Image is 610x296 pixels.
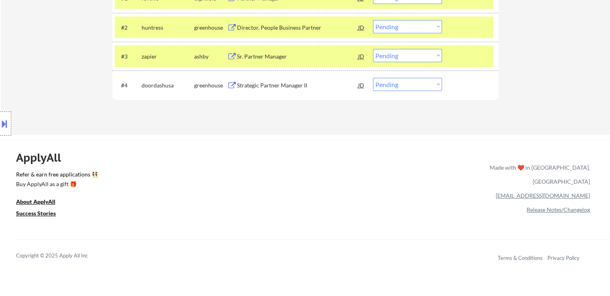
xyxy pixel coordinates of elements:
[237,81,358,89] div: Strategic Partner Manager II
[357,49,365,63] div: JD
[194,24,227,32] div: greenhouse
[357,78,365,92] div: JD
[357,20,365,34] div: JD
[547,255,580,261] a: Privacy Policy
[16,252,108,260] div: Copyright © 2025 Apply All Inc
[121,24,135,32] div: #2
[486,160,590,189] div: Made with ❤️ in [GEOGRAPHIC_DATA], [GEOGRAPHIC_DATA]
[16,210,56,217] u: Success Stories
[194,81,227,89] div: greenhouse
[237,24,358,32] div: Director, People Business Partner
[16,209,67,219] a: Success Stories
[142,24,194,32] div: huntress
[496,192,590,199] a: [EMAIL_ADDRESS][DOMAIN_NAME]
[527,206,590,213] a: Release Notes/Changelog
[142,81,194,89] div: doordashusa
[16,172,322,180] a: Refer & earn free applications 👯‍♀️
[237,53,358,61] div: Sr. Partner Manager
[142,53,194,61] div: zapier
[16,198,67,208] a: About ApplyAll
[16,198,55,205] u: About ApplyAll
[498,255,543,261] a: Terms & Conditions
[194,53,227,61] div: ashby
